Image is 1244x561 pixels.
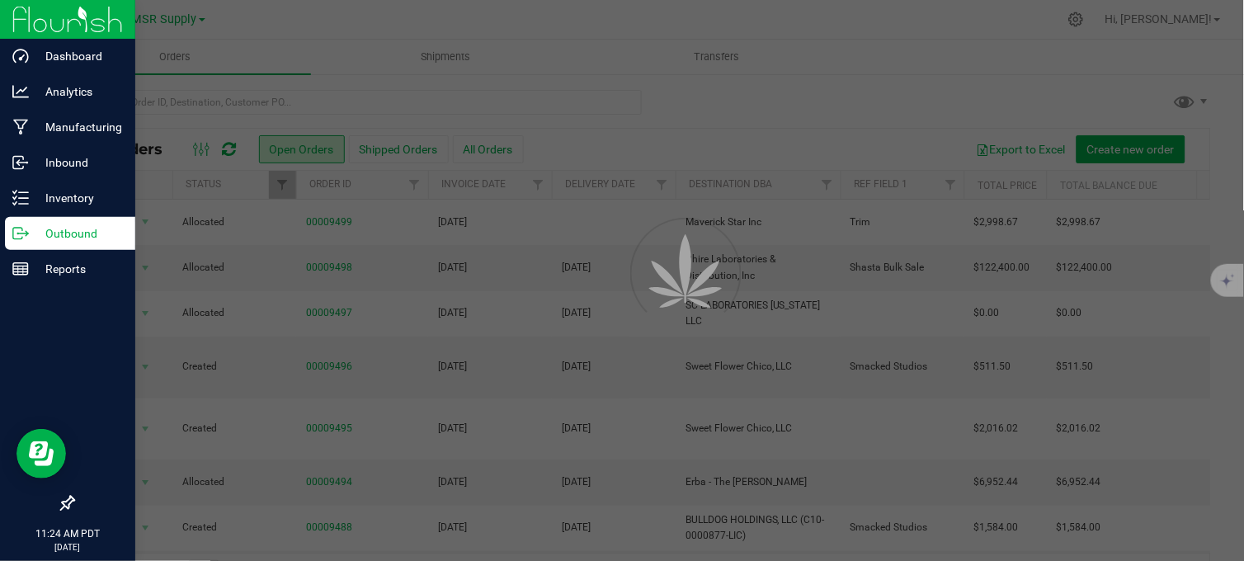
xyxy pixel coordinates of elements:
[29,153,128,172] p: Inbound
[12,119,29,135] inline-svg: Manufacturing
[7,526,128,541] p: 11:24 AM PDT
[12,48,29,64] inline-svg: Dashboard
[12,190,29,206] inline-svg: Inventory
[29,117,128,137] p: Manufacturing
[29,46,128,66] p: Dashboard
[29,224,128,243] p: Outbound
[16,429,66,478] iframe: Resource center
[12,83,29,100] inline-svg: Analytics
[12,261,29,277] inline-svg: Reports
[12,154,29,171] inline-svg: Inbound
[29,188,128,208] p: Inventory
[29,82,128,101] p: Analytics
[7,541,128,554] p: [DATE]
[12,225,29,242] inline-svg: Outbound
[29,259,128,279] p: Reports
